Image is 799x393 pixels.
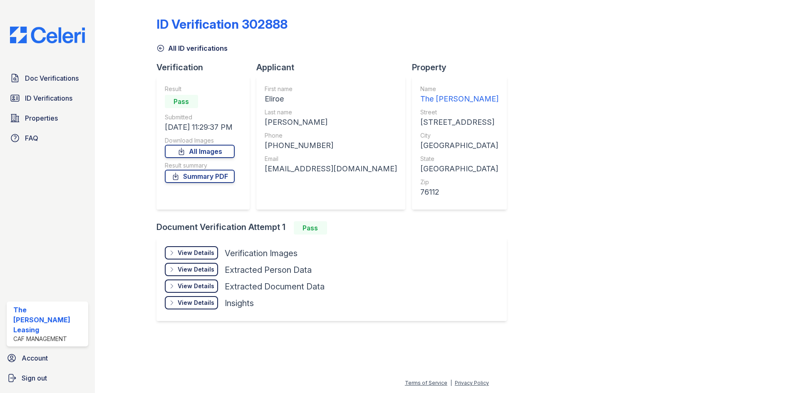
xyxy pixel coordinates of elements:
div: View Details [178,299,214,307]
a: All Images [165,145,235,158]
a: Doc Verifications [7,70,88,87]
a: Account [3,350,92,366]
span: FAQ [25,133,38,143]
div: [DATE] 11:29:37 PM [165,121,235,133]
div: Phone [265,131,397,140]
span: Properties [25,113,58,123]
div: Pass [165,95,198,108]
a: FAQ [7,130,88,146]
span: Account [22,353,48,363]
span: Sign out [22,373,47,383]
div: | [450,380,452,386]
div: The [PERSON_NAME] Leasing [13,305,85,335]
div: View Details [178,265,214,274]
div: [STREET_ADDRESS] [420,116,499,128]
a: Properties [7,110,88,126]
div: Result summary [165,161,235,170]
a: Sign out [3,370,92,386]
div: [GEOGRAPHIC_DATA] [420,140,499,151]
div: Last name [265,108,397,116]
a: Privacy Policy [455,380,489,386]
span: Doc Verifications [25,73,79,83]
div: Extracted Document Data [225,281,325,292]
div: ID Verification 302888 [156,17,288,32]
div: Name [420,85,499,93]
a: Name The [PERSON_NAME] [420,85,499,105]
a: Summary PDF [165,170,235,183]
div: Pass [294,221,327,235]
div: Applicant [256,62,412,73]
div: [GEOGRAPHIC_DATA] [420,163,499,175]
div: View Details [178,282,214,290]
a: Terms of Service [405,380,447,386]
a: ID Verifications [7,90,88,106]
div: Eliroe [265,93,397,105]
div: Property [412,62,514,73]
div: State [420,155,499,163]
div: 76112 [420,186,499,198]
div: Street [420,108,499,116]
div: Verification Images [225,247,298,259]
a: All ID verifications [156,43,228,53]
div: Extracted Person Data [225,264,312,276]
img: CE_Logo_Blue-a8612792a0a2168367f1c8372b55b34899dd931a85d93a1a3d3e32e68fde9ad4.png [3,27,92,43]
div: The [PERSON_NAME] [420,93,499,105]
div: City [420,131,499,140]
div: First name [265,85,397,93]
div: Download Images [165,136,235,145]
div: Result [165,85,235,93]
div: Document Verification Attempt 1 [156,221,514,235]
span: ID Verifications [25,93,72,103]
div: Email [265,155,397,163]
div: [PHONE_NUMBER] [265,140,397,151]
div: Zip [420,178,499,186]
div: Insights [225,297,254,309]
div: [PERSON_NAME] [265,116,397,128]
div: CAF Management [13,335,85,343]
div: Verification [156,62,256,73]
div: [EMAIL_ADDRESS][DOMAIN_NAME] [265,163,397,175]
div: Submitted [165,113,235,121]
div: View Details [178,249,214,257]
